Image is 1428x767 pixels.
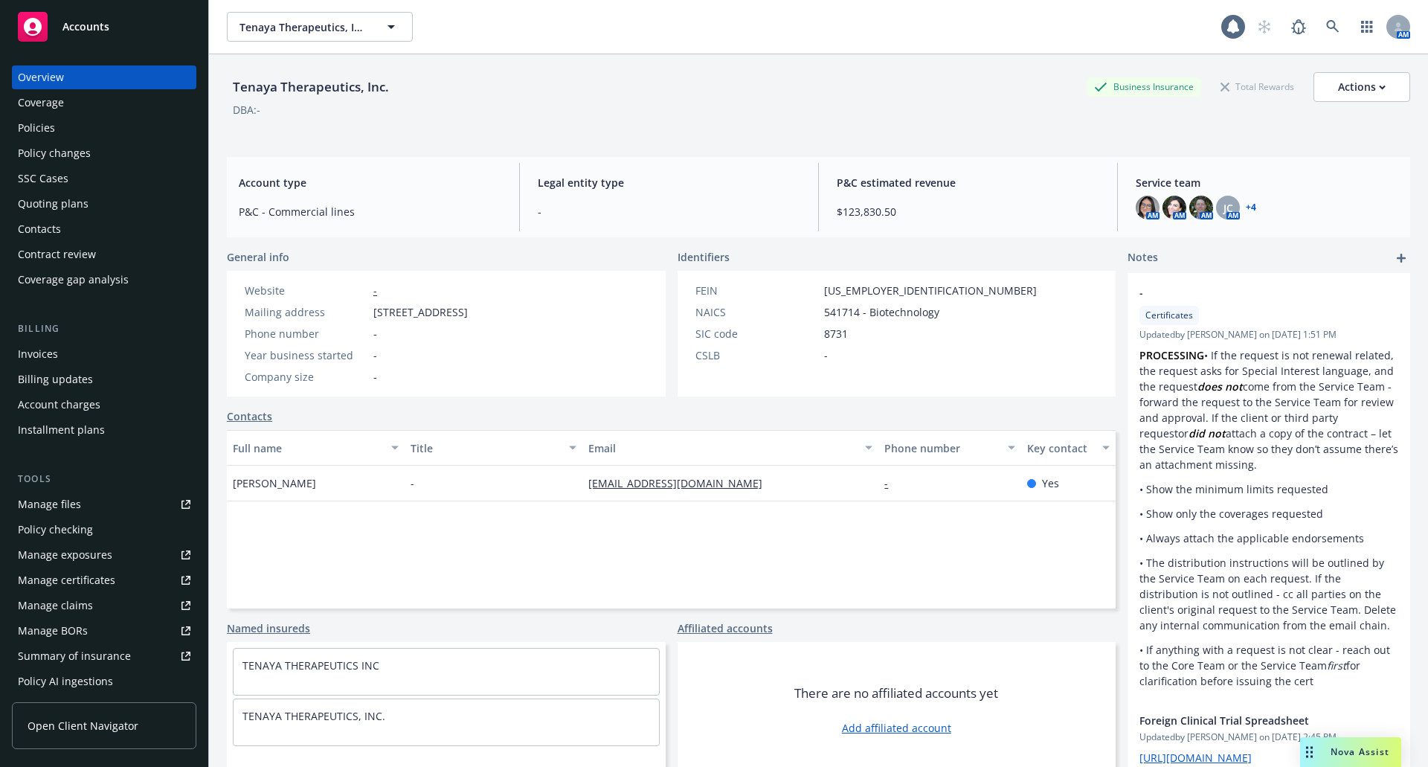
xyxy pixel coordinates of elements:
span: Legal entity type [538,175,800,190]
div: Email [588,440,856,456]
span: General info [227,249,289,265]
div: Mailing address [245,304,367,320]
span: Accounts [62,21,109,33]
p: • If the request is not renewal related, the request asks for Special Interest language, and the ... [1139,347,1398,472]
button: Nova Assist [1300,737,1401,767]
span: [STREET_ADDRESS] [373,304,468,320]
a: Summary of insurance [12,644,196,668]
a: Manage BORs [12,619,196,643]
span: 541714 - Biotechnology [824,304,939,320]
a: Policy changes [12,141,196,165]
a: [EMAIL_ADDRESS][DOMAIN_NAME] [588,476,774,490]
div: Policies [18,116,55,140]
span: Certificates [1145,309,1193,322]
span: There are no affiliated accounts yet [794,684,998,702]
div: Invoices [18,342,58,366]
div: Website [245,283,367,298]
a: Policy checking [12,518,196,542]
div: Title [411,440,560,456]
span: - [373,369,377,385]
a: Manage exposures [12,543,196,567]
strong: PROCESSING [1139,348,1204,362]
a: Affiliated accounts [678,620,773,636]
span: Updated by [PERSON_NAME] on [DATE] 1:51 PM [1139,328,1398,341]
a: Contacts [227,408,272,424]
div: DBA: - [233,102,260,118]
a: +4 [1246,203,1256,212]
a: Coverage gap analysis [12,268,196,292]
a: Add affiliated account [842,720,951,736]
button: Email [582,430,878,466]
div: NAICS [695,304,818,320]
div: Total Rewards [1213,77,1302,96]
span: - [824,347,828,363]
p: • Show the minimum limits requested [1139,481,1398,497]
div: Tools [12,472,196,487]
a: - [884,476,900,490]
a: Installment plans [12,418,196,442]
a: - [373,283,377,298]
a: Manage certificates [12,568,196,592]
button: Actions [1313,72,1410,102]
span: JC [1223,200,1233,216]
div: Manage claims [18,594,93,617]
a: Search [1318,12,1348,42]
em: first [1327,658,1346,673]
span: Service team [1136,175,1398,190]
span: - [411,475,414,491]
div: Quoting plans [18,192,89,216]
span: P&C - Commercial lines [239,204,501,219]
div: Coverage [18,91,64,115]
a: add [1392,249,1410,267]
span: - [373,347,377,363]
a: Manage files [12,492,196,516]
div: Phone number [884,440,998,456]
button: Phone number [878,430,1020,466]
a: Account charges [12,393,196,417]
button: Full name [227,430,405,466]
div: Billing updates [18,368,93,391]
a: Contract review [12,243,196,266]
p: • The distribution instructions will be outlined by the Service Team on each request. If the dist... [1139,555,1398,633]
div: Company size [245,369,367,385]
span: - [1139,285,1360,301]
div: Summary of insurance [18,644,131,668]
span: 8731 [824,326,848,341]
div: Contacts [18,217,61,241]
div: Account charges [18,393,100,417]
img: photo [1136,196,1160,219]
div: Phone number [245,326,367,341]
span: - [373,326,377,341]
a: Quoting plans [12,192,196,216]
button: Title [405,430,582,466]
div: Drag to move [1300,737,1319,767]
a: Accounts [12,6,196,48]
div: Billing [12,321,196,336]
div: Key contact [1027,440,1093,456]
a: TENAYA THERAPEUTICS INC [242,658,379,673]
div: Tenaya Therapeutics, Inc. [227,77,395,97]
img: photo [1189,196,1213,219]
div: SSC Cases [18,167,68,190]
a: Policy AI ingestions [12,670,196,693]
a: Switch app [1352,12,1382,42]
span: - [538,204,800,219]
div: Policy changes [18,141,91,165]
span: Foreign Clinical Trial Spreadsheet [1139,713,1360,728]
em: did not [1189,426,1226,440]
span: [US_EMPLOYER_IDENTIFICATION_NUMBER] [824,283,1037,298]
button: Key contact [1021,430,1116,466]
span: Nova Assist [1331,745,1389,758]
em: does not [1197,379,1243,394]
a: Named insureds [227,620,310,636]
span: Account type [239,175,501,190]
span: Yes [1042,475,1059,491]
div: -CertificatesUpdatedby [PERSON_NAME] on [DATE] 1:51 PMPROCESSING• If the request is not renewal r... [1128,273,1410,701]
p: • Always attach the applicable endorsements [1139,530,1398,546]
div: Policy AI ingestions [18,670,113,693]
div: Coverage gap analysis [18,268,129,292]
div: Year business started [245,347,367,363]
div: Manage BORs [18,619,88,643]
span: P&C estimated revenue [837,175,1099,190]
